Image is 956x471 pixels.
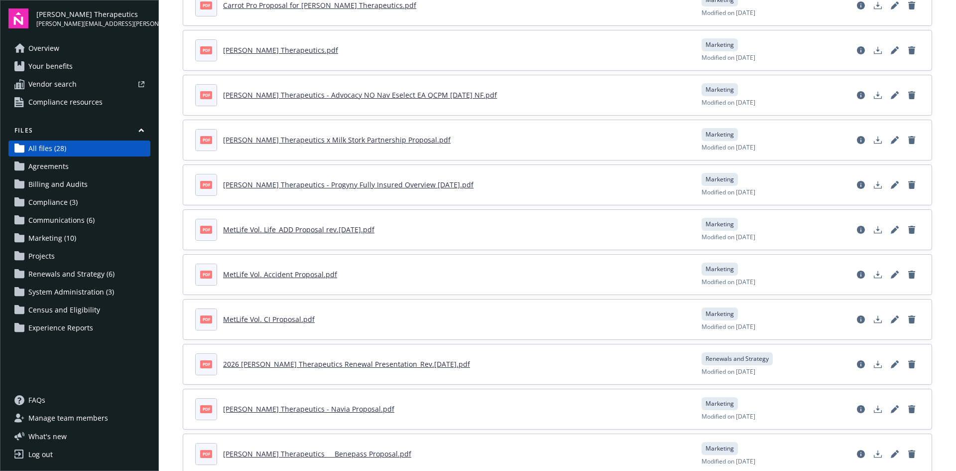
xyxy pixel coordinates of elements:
[706,354,769,363] span: Renewals and Strategy
[870,446,886,462] a: Download document
[887,132,903,148] a: Edit document
[200,181,212,188] span: pdf
[28,141,66,157] span: All files (28)
[870,87,886,103] a: Download document
[200,315,212,323] span: pdf
[223,359,470,369] a: 2026 [PERSON_NAME] Therapeutics Renewal Presentation_Rev.[DATE].pdf
[887,446,903,462] a: Edit document
[853,401,869,417] a: View file details
[870,312,886,327] a: Download document
[28,248,55,264] span: Projects
[904,42,920,58] a: Delete document
[8,320,150,336] a: Experience Reports
[223,449,411,459] a: [PERSON_NAME] Therapeutics __ Benepass Proposal.pdf
[904,312,920,327] a: Delete document
[223,404,394,414] a: [PERSON_NAME] Therapeutics - Navia Proposal.pdf
[702,53,755,62] span: Modified on [DATE]
[904,132,920,148] a: Delete document
[702,278,755,287] span: Modified on [DATE]
[200,405,212,413] span: pdf
[28,230,76,246] span: Marketing (10)
[200,136,212,144] span: pdf
[223,45,338,55] a: [PERSON_NAME] Therapeutics.pdf
[8,410,150,426] a: Manage team members
[8,248,150,264] a: Projects
[706,265,734,274] span: Marketing
[8,284,150,300] a: System Administration (3)
[904,401,920,417] a: Delete document
[8,76,150,92] a: Vendor search
[706,399,734,408] span: Marketing
[904,222,920,238] a: Delete document
[702,188,755,197] span: Modified on [DATE]
[28,431,67,442] span: What ' s new
[28,284,114,300] span: System Administration (3)
[706,85,734,94] span: Marketing
[887,356,903,372] a: Edit document
[702,8,755,17] span: Modified on [DATE]
[8,8,28,28] img: navigator-logo.svg
[870,177,886,193] a: Download document
[223,0,416,10] a: Carrot Pro Proposal for [PERSON_NAME] Therapeutics.pdf
[853,312,869,327] a: View file details
[28,158,69,174] span: Agreements
[853,87,869,103] a: View file details
[706,40,734,49] span: Marketing
[870,401,886,417] a: Download document
[28,302,100,318] span: Census and Eligibility
[200,360,212,368] span: pdf
[28,320,93,336] span: Experience Reports
[223,90,497,100] a: [PERSON_NAME] Therapeutics - Advocacy NO Nav Eselect EA QCPM [DATE] NF.pdf
[8,58,150,74] a: Your benefits
[8,126,150,139] button: Files
[904,356,920,372] a: Delete document
[870,222,886,238] a: Download document
[706,444,734,453] span: Marketing
[853,356,869,372] a: View file details
[8,302,150,318] a: Census and Eligibility
[904,267,920,283] a: Delete document
[8,176,150,192] a: Billing and Audits
[702,143,755,152] span: Modified on [DATE]
[706,220,734,229] span: Marketing
[853,267,869,283] a: View file details
[853,177,869,193] a: View file details
[223,180,474,189] a: [PERSON_NAME] Therapeutics - Progyny Fully Insured Overview [DATE].pdf
[200,450,212,458] span: pdf
[887,177,903,193] a: Edit document
[904,87,920,103] a: Delete document
[200,91,212,99] span: pdf
[36,9,150,19] span: [PERSON_NAME] Therapeutics
[702,322,755,331] span: Modified on [DATE]
[8,194,150,210] a: Compliance (3)
[887,222,903,238] a: Edit document
[8,392,150,408] a: FAQs
[8,40,150,56] a: Overview
[200,226,212,233] span: pdf
[200,1,212,9] span: pdf
[200,271,212,278] span: pdf
[28,58,73,74] span: Your benefits
[28,94,103,110] span: Compliance resources
[702,367,755,376] span: Modified on [DATE]
[8,266,150,282] a: Renewals and Strategy (6)
[28,392,45,408] span: FAQs
[8,431,83,442] button: What's new
[36,19,150,28] span: [PERSON_NAME][EMAIL_ADDRESS][PERSON_NAME][DOMAIN_NAME]
[28,176,88,192] span: Billing and Audits
[36,8,150,28] button: [PERSON_NAME] Therapeutics[PERSON_NAME][EMAIL_ADDRESS][PERSON_NAME][DOMAIN_NAME]
[8,94,150,110] a: Compliance resources
[702,98,755,107] span: Modified on [DATE]
[8,230,150,246] a: Marketing (10)
[706,130,734,139] span: Marketing
[28,266,115,282] span: Renewals and Strategy (6)
[28,447,53,463] div: Log out
[887,401,903,417] a: Edit document
[853,222,869,238] a: View file details
[887,267,903,283] a: Edit document
[887,87,903,103] a: Edit document
[870,42,886,58] a: Download document
[28,40,59,56] span: Overview
[8,212,150,228] a: Communications (6)
[28,212,95,228] span: Communications (6)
